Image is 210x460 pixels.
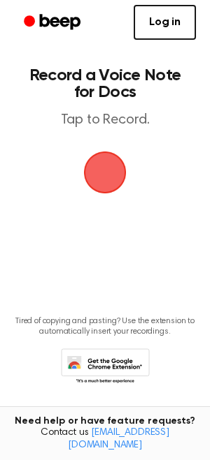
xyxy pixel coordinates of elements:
[134,5,196,40] a: Log in
[84,151,126,193] img: Beep Logo
[11,316,199,337] p: Tired of copying and pasting? Use the extension to automatically insert your recordings.
[8,427,202,452] span: Contact us
[25,67,185,101] h1: Record a Voice Note for Docs
[14,9,93,36] a: Beep
[25,112,185,129] p: Tap to Record.
[68,428,169,450] a: [EMAIL_ADDRESS][DOMAIN_NAME]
